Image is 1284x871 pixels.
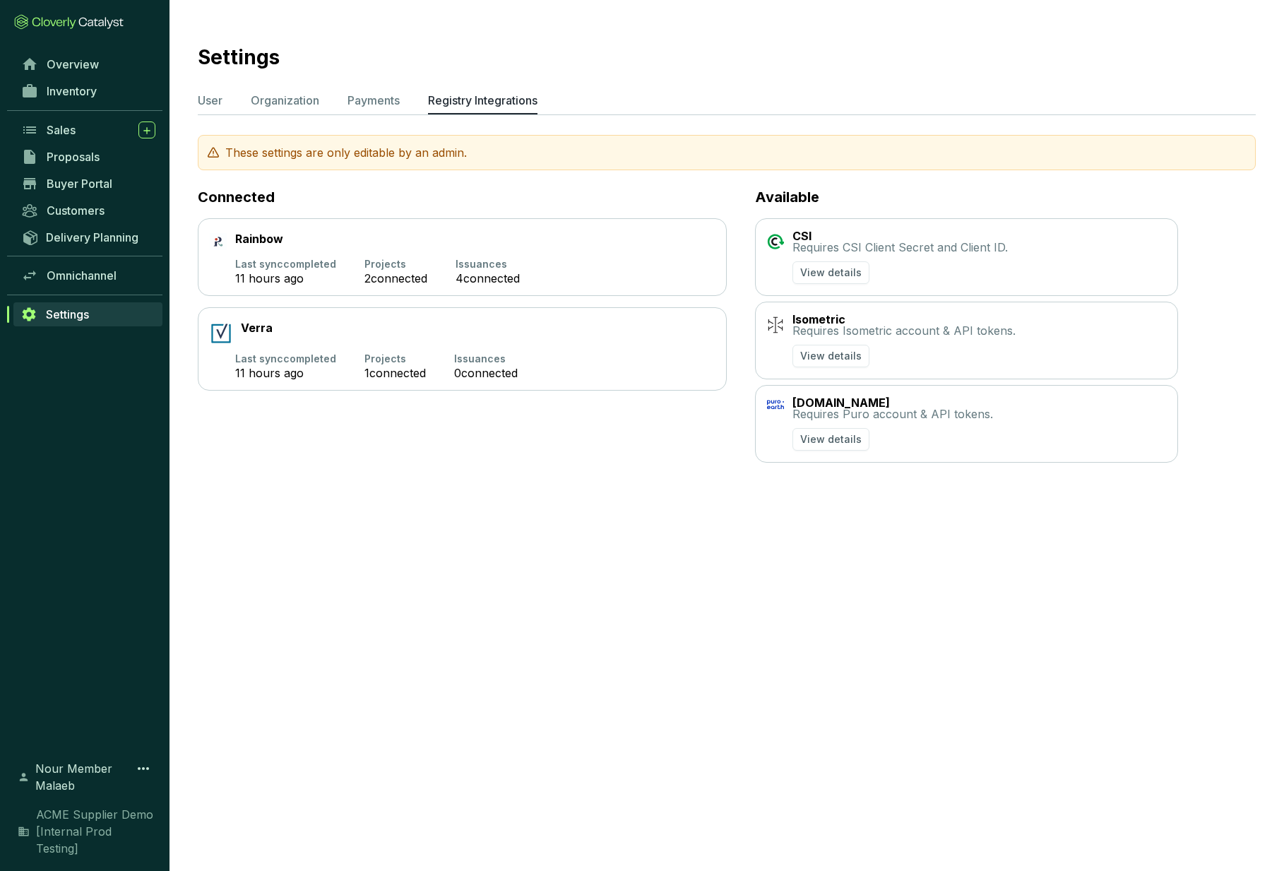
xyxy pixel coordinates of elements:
button: View details [792,345,869,367]
button: View details [792,261,869,284]
span: Omnichannel [47,268,117,283]
p: Requires Puro account & API tokens. [792,408,993,420]
p: Last sync completed [235,353,336,365]
span: Buyer Portal [47,177,112,191]
p: Projects [364,259,427,270]
img: Rainbow logo [210,233,227,250]
p: 11 hours ago [235,367,304,379]
div: These settings are only editable by an admin. [198,135,1256,170]
span: View details [800,432,862,446]
span: Sales [47,123,76,137]
h2: Available [755,187,1178,207]
p: Requires CSI Client Secret and Client ID. [792,242,1008,253]
a: Inventory [14,79,162,103]
span: Inventory [47,84,97,98]
span: Delivery Planning [46,230,138,244]
a: Delivery Planning [14,225,162,249]
p: User [198,92,222,109]
p: 11 hours ago [235,273,304,284]
p: Organization [251,92,319,109]
p: 1 connected [364,367,426,379]
p: [DOMAIN_NAME] [792,397,993,408]
a: Buyer Portal [14,172,162,196]
p: Requires Isometric account & API tokens. [792,325,1016,336]
span: View details [800,349,862,363]
a: Proposals [14,145,162,169]
p: 2 connected [364,273,427,284]
a: Sales [14,118,162,142]
h2: Settings [198,42,280,72]
button: View details [792,428,869,451]
p: Payments [347,92,400,109]
span: Proposals [47,150,100,164]
p: Projects [364,353,426,365]
p: Verra [241,319,273,345]
span: Customers [47,203,105,218]
span: ACME Supplier Demo [Internal Prod Testing] [36,806,155,857]
span: Settings [46,307,89,321]
span: View details [800,266,862,280]
p: 4 connected [456,273,520,284]
p: Registry Integrations [428,92,537,109]
a: Settings [13,302,162,326]
h2: Connected [198,187,727,207]
a: Customers [14,199,162,223]
span: Overview [47,57,99,71]
p: Isometric [792,314,1016,325]
p: Issuances [454,353,518,365]
p: 0 connected [454,367,518,379]
a: Omnichannel [14,263,162,288]
p: Rainbow [235,230,283,250]
p: CSI [792,230,1008,242]
a: Overview [14,52,162,76]
span: Nour Member Malaeb [35,760,135,794]
p: Last sync completed [235,259,336,270]
p: Issuances [456,259,520,270]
